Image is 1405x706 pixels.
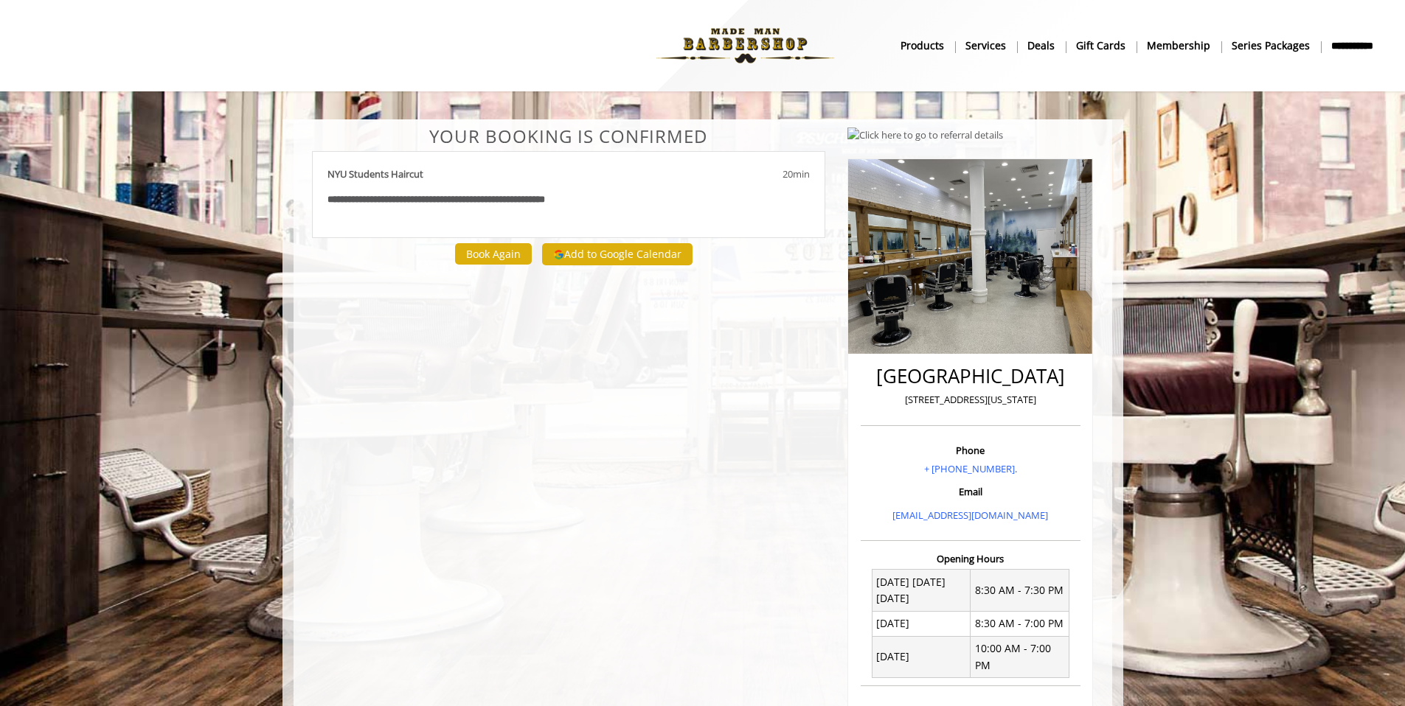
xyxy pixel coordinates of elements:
[901,38,944,54] b: products
[1147,38,1210,54] b: Membership
[1066,35,1137,56] a: Gift cardsgift cards
[664,167,810,182] div: 20min
[1076,38,1125,54] b: gift cards
[890,35,955,56] a: Productsproducts
[542,243,693,265] button: Add to Google Calendar
[644,5,847,86] img: Made Man Barbershop logo
[864,445,1077,455] h3: Phone
[327,167,423,182] b: NYU Students Haircut
[312,127,826,146] center: Your Booking is confirmed
[872,636,971,677] td: [DATE]
[965,38,1006,54] b: Services
[864,486,1077,497] h3: Email
[955,35,1017,56] a: ServicesServices
[892,508,1048,522] a: [EMAIL_ADDRESS][DOMAIN_NAME]
[1027,38,1055,54] b: Deals
[872,611,971,636] td: [DATE]
[455,243,532,265] button: Book Again
[1232,38,1310,54] b: Series packages
[971,636,1069,677] td: 10:00 AM - 7:00 PM
[864,366,1077,387] h2: [GEOGRAPHIC_DATA]
[1137,35,1221,56] a: MembershipMembership
[872,570,971,611] td: [DATE] [DATE] [DATE]
[924,462,1017,475] a: + [PHONE_NUMBER].
[1221,35,1321,56] a: Series packagesSeries packages
[847,127,1003,143] img: Click here to go to referral details
[971,570,1069,611] td: 8:30 AM - 7:30 PM
[971,611,1069,636] td: 8:30 AM - 7:00 PM
[861,553,1080,564] h3: Opening Hours
[1017,35,1066,56] a: DealsDeals
[864,392,1077,408] p: [STREET_ADDRESS][US_STATE]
